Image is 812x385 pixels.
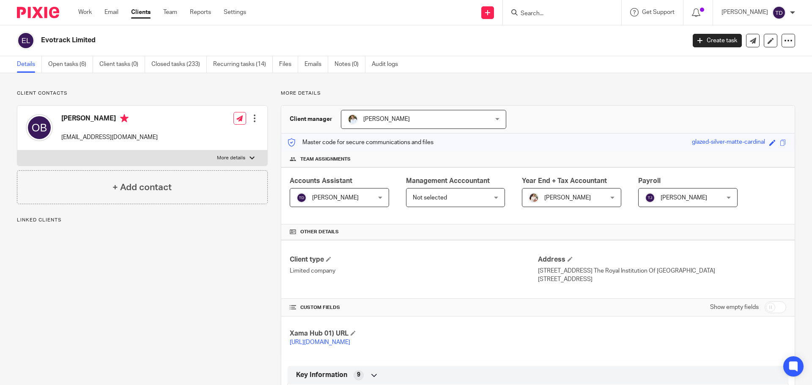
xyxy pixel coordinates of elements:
[522,177,607,184] span: Year End + Tax Accountant
[131,8,151,16] a: Clients
[692,138,765,147] div: glazed-silver-matte-cardinal
[538,267,786,275] p: [STREET_ADDRESS] The Royal Institution Of [GEOGRAPHIC_DATA]
[413,195,447,201] span: Not selected
[163,8,177,16] a: Team
[224,8,246,16] a: Settings
[538,255,786,264] h4: Address
[290,329,538,338] h4: Xama Hub 01) URL
[304,56,328,73] a: Emails
[120,114,129,123] i: Primary
[520,10,596,18] input: Search
[48,56,93,73] a: Open tasks (6)
[213,56,273,73] a: Recurring tasks (14)
[78,8,92,16] a: Work
[26,114,53,141] img: svg%3E
[348,114,358,124] img: sarah-royle.jpg
[529,193,539,203] img: Kayleigh%20Henson.jpeg
[372,56,404,73] a: Audit logs
[217,155,245,161] p: More details
[693,34,742,47] a: Create task
[544,195,591,201] span: [PERSON_NAME]
[17,217,268,224] p: Linked clients
[296,371,347,380] span: Key Information
[281,90,795,97] p: More details
[17,32,35,49] img: svg%3E
[99,56,145,73] a: Client tasks (0)
[538,275,786,284] p: [STREET_ADDRESS]
[300,229,339,235] span: Other details
[335,56,365,73] a: Notes (0)
[312,195,359,201] span: [PERSON_NAME]
[772,6,786,19] img: svg%3E
[17,90,268,97] p: Client contacts
[17,56,42,73] a: Details
[104,8,118,16] a: Email
[190,8,211,16] a: Reports
[151,56,207,73] a: Closed tasks (233)
[61,133,158,142] p: [EMAIL_ADDRESS][DOMAIN_NAME]
[112,181,172,194] h4: + Add contact
[290,255,538,264] h4: Client type
[288,138,433,147] p: Master code for secure communications and files
[638,177,661,184] span: Payroll
[406,177,490,184] span: Management Acccountant
[290,304,538,311] h4: CUSTOM FIELDS
[296,193,307,203] img: svg%3E
[279,56,298,73] a: Files
[721,8,768,16] p: [PERSON_NAME]
[17,7,59,18] img: Pixie
[290,267,538,275] p: Limited company
[645,193,655,203] img: svg%3E
[642,9,675,15] span: Get Support
[661,195,707,201] span: [PERSON_NAME]
[290,115,332,123] h3: Client manager
[41,36,552,45] h2: Evotrack Limited
[290,177,352,184] span: Accounts Assistant
[357,371,360,379] span: 9
[300,156,351,163] span: Team assignments
[710,303,759,311] label: Show empty fields
[290,339,350,345] a: [URL][DOMAIN_NAME]
[363,116,410,122] span: [PERSON_NAME]
[61,114,158,125] h4: [PERSON_NAME]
